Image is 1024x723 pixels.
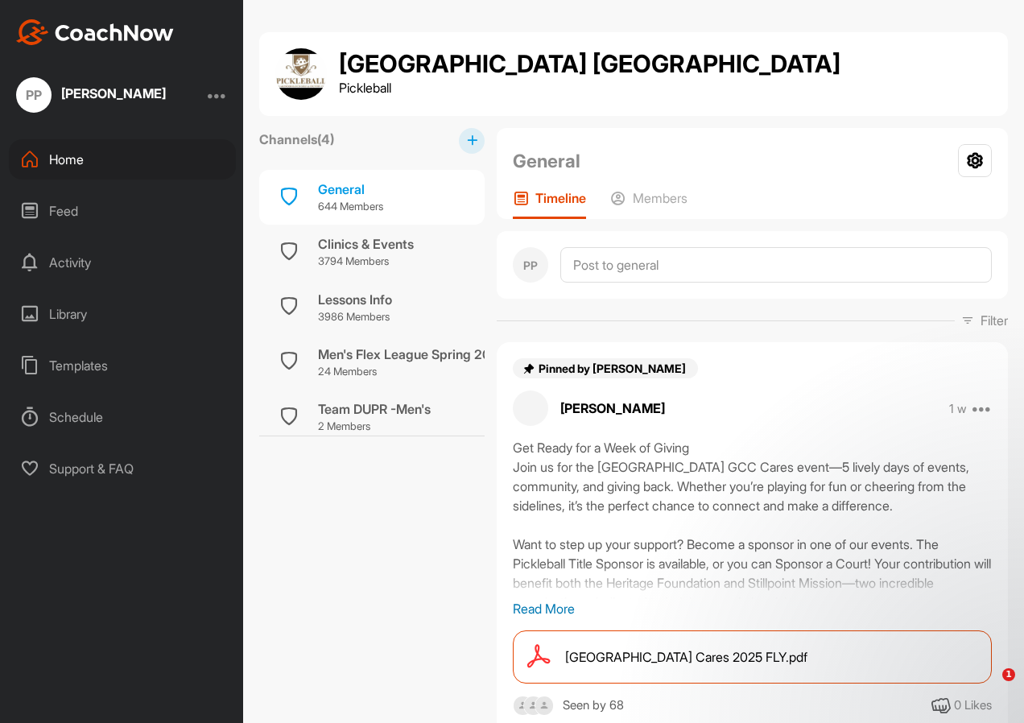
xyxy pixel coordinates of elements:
[535,696,555,716] img: square_default-ef6cabf814de5a2bf16c804365e32c732080f9872bdf737d349900a9daf73cf9.png
[318,254,414,270] p: 3794 Members
[339,51,840,78] h1: [GEOGRAPHIC_DATA] [GEOGRAPHIC_DATA]
[513,696,533,716] img: square_default-ef6cabf814de5a2bf16c804365e32c732080f9872bdf737d349900a9daf73cf9.png
[9,139,236,180] div: Home
[9,448,236,489] div: Support & FAQ
[9,191,236,231] div: Feed
[560,399,665,418] p: [PERSON_NAME]
[16,19,174,45] img: CoachNow
[513,438,992,599] div: Get Ready for a Week of Giving Join us for the [GEOGRAPHIC_DATA] GCC Cares event—5 lively days of...
[318,290,392,309] div: Lessons Info
[318,364,506,380] p: 24 Members
[954,696,992,715] div: 0 Likes
[513,147,580,175] h2: General
[16,77,52,113] div: PP
[535,190,586,206] p: Timeline
[259,130,334,149] label: Channels ( 4 )
[513,247,548,283] div: PP
[275,48,327,100] img: group
[969,668,1008,707] iframe: Intercom live chat
[563,696,624,716] div: Seen by 68
[539,361,688,375] span: Pinned by [PERSON_NAME]
[513,599,992,618] p: Read More
[339,78,840,97] p: Pickleball
[9,397,236,437] div: Schedule
[981,311,1008,330] p: Filter
[318,419,431,435] p: 2 Members
[9,242,236,283] div: Activity
[318,234,414,254] div: Clinics & Events
[949,401,967,417] p: 1 w
[318,345,506,364] div: Men's Flex League Spring 2025
[318,180,383,199] div: General
[523,696,543,716] img: square_default-ef6cabf814de5a2bf16c804365e32c732080f9872bdf737d349900a9daf73cf9.png
[1002,668,1015,681] span: 1
[633,190,687,206] p: Members
[513,630,992,684] a: [GEOGRAPHIC_DATA] Cares 2025 FLY.pdf
[318,399,431,419] div: Team DUPR -Men's
[61,87,166,100] div: [PERSON_NAME]
[9,345,236,386] div: Templates
[318,199,383,215] p: 644 Members
[565,647,807,667] span: [GEOGRAPHIC_DATA] Cares 2025 FLY.pdf
[9,294,236,334] div: Library
[318,309,392,325] p: 3986 Members
[522,362,535,375] img: pin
